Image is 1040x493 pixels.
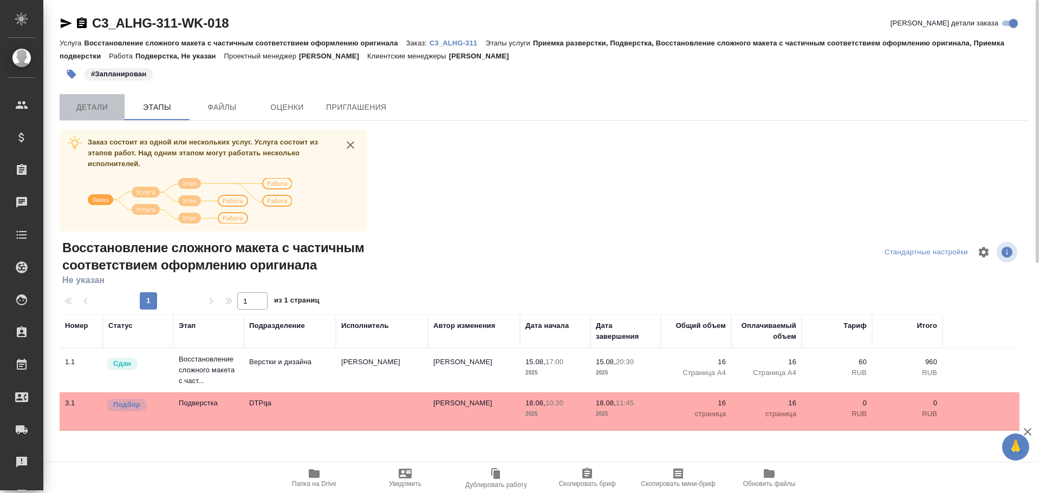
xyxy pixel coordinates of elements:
[92,16,229,30] a: C3_ALHG-311-WK-018
[882,244,971,261] div: split button
[179,320,196,331] div: Этап
[737,398,796,409] p: 16
[261,101,313,114] span: Оценки
[807,367,867,378] p: RUB
[596,409,655,419] p: 2025
[666,367,726,378] p: Страница А4
[179,398,238,409] p: Подверстка
[60,17,73,30] button: Скопировать ссылку для ЯМессенджера
[596,399,616,407] p: 18.08,
[60,274,382,287] span: Не указан
[109,52,135,60] p: Работа
[542,463,633,493] button: Скопировать бриф
[666,398,726,409] p: 16
[433,320,495,331] div: Автор изменения
[737,357,796,367] p: 16
[1002,433,1029,461] button: 🙏
[65,398,97,409] div: 3.1
[596,358,616,366] p: 15.08,
[890,18,998,29] span: [PERSON_NAME] детали заказа
[737,409,796,419] p: страница
[179,354,238,386] p: Восстановление сложного макета с част...
[65,320,88,331] div: Номер
[666,357,726,367] p: 16
[525,358,545,366] p: 15.08,
[66,101,118,114] span: Детали
[326,101,387,114] span: Приглашения
[299,52,367,60] p: [PERSON_NAME]
[135,52,224,60] p: Подверстка, Не указан
[60,39,84,47] p: Услуга
[108,320,133,331] div: Статус
[525,367,585,378] p: 2025
[113,358,131,369] p: Сдан
[449,52,517,60] p: [PERSON_NAME]
[224,52,299,60] p: Проектный менеджер
[737,367,796,378] p: Страница А4
[877,357,937,367] p: 960
[641,480,715,488] span: Скопировать мини-бриф
[997,242,1019,262] span: Посмотреть информацию
[666,409,726,419] p: страница
[60,62,83,86] button: Добавить тэг
[84,39,406,47] p: Восстановление сложного макета с частичным соответствием оформлению оригинала
[807,357,867,367] p: 60
[292,480,336,488] span: Папка на Drive
[596,367,655,378] p: 2025
[244,351,336,389] td: Верстки и дизайна
[244,392,336,430] td: DTPqa
[877,409,937,419] p: RUB
[65,357,97,367] div: 1.1
[430,39,485,47] p: C3_ALHG-311
[60,239,382,274] span: Восстановление сложного макета с частичным соответствием оформлению оригинала
[525,320,569,331] div: Дата начала
[877,398,937,409] p: 0
[616,358,634,366] p: 20:30
[406,39,430,47] p: Заказ:
[807,398,867,409] p: 0
[428,392,520,430] td: [PERSON_NAME]
[917,320,937,331] div: Итого
[360,463,451,493] button: Уведомить
[196,101,248,114] span: Файлы
[88,138,318,168] span: Заказ состоит из одной или нескольких услуг. Услуга состоит из этапов работ. Над одним этапом мог...
[743,480,796,488] span: Обновить файлы
[737,320,796,342] div: Оплачиваемый объем
[389,480,421,488] span: Уведомить
[676,320,726,331] div: Общий объем
[342,137,359,153] button: close
[525,399,545,407] p: 18.08,
[545,399,563,407] p: 10:30
[877,367,937,378] p: RUB
[633,463,724,493] button: Скопировать мини-бриф
[428,351,520,389] td: [PERSON_NAME]
[341,320,389,331] div: Исполнитель
[724,463,815,493] button: Обновить файлы
[113,399,140,410] p: Подбор
[91,69,146,80] p: #Запланирован
[269,463,360,493] button: Папка на Drive
[249,320,305,331] div: Подразделение
[75,17,88,30] button: Скопировать ссылку
[1006,436,1025,458] span: 🙏
[336,351,428,389] td: [PERSON_NAME]
[558,480,615,488] span: Скопировать бриф
[971,239,997,265] span: Настроить таблицу
[367,52,449,60] p: Клиентские менеджеры
[616,399,634,407] p: 11:45
[83,69,154,78] span: Запланирован
[485,39,533,47] p: Этапы услуги
[451,463,542,493] button: Дублировать работу
[430,38,485,47] a: C3_ALHG-311
[843,320,867,331] div: Тариф
[807,409,867,419] p: RUB
[545,358,563,366] p: 17:00
[465,481,527,489] span: Дублировать работу
[596,320,655,342] div: Дата завершения
[131,101,183,114] span: Этапы
[274,294,320,310] span: из 1 страниц
[525,409,585,419] p: 2025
